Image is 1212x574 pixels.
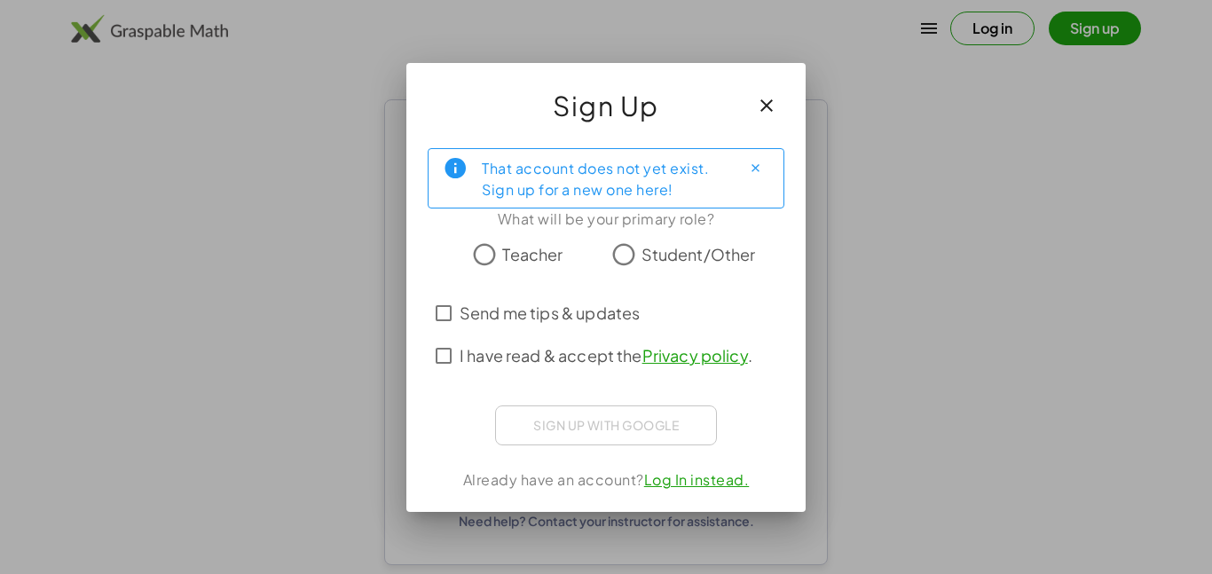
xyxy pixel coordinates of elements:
span: I have read & accept the . [460,343,752,367]
div: What will be your primary role? [428,208,784,230]
span: Sign Up [553,84,659,127]
span: Send me tips & updates [460,301,640,325]
span: Student/Other [641,242,756,266]
a: Log In instead. [644,470,750,489]
button: Close [741,154,769,183]
a: Privacy policy [642,345,748,366]
div: That account does not yet exist. Sign up for a new one here! [482,156,727,201]
div: Already have an account? [428,469,784,491]
span: Teacher [502,242,563,266]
